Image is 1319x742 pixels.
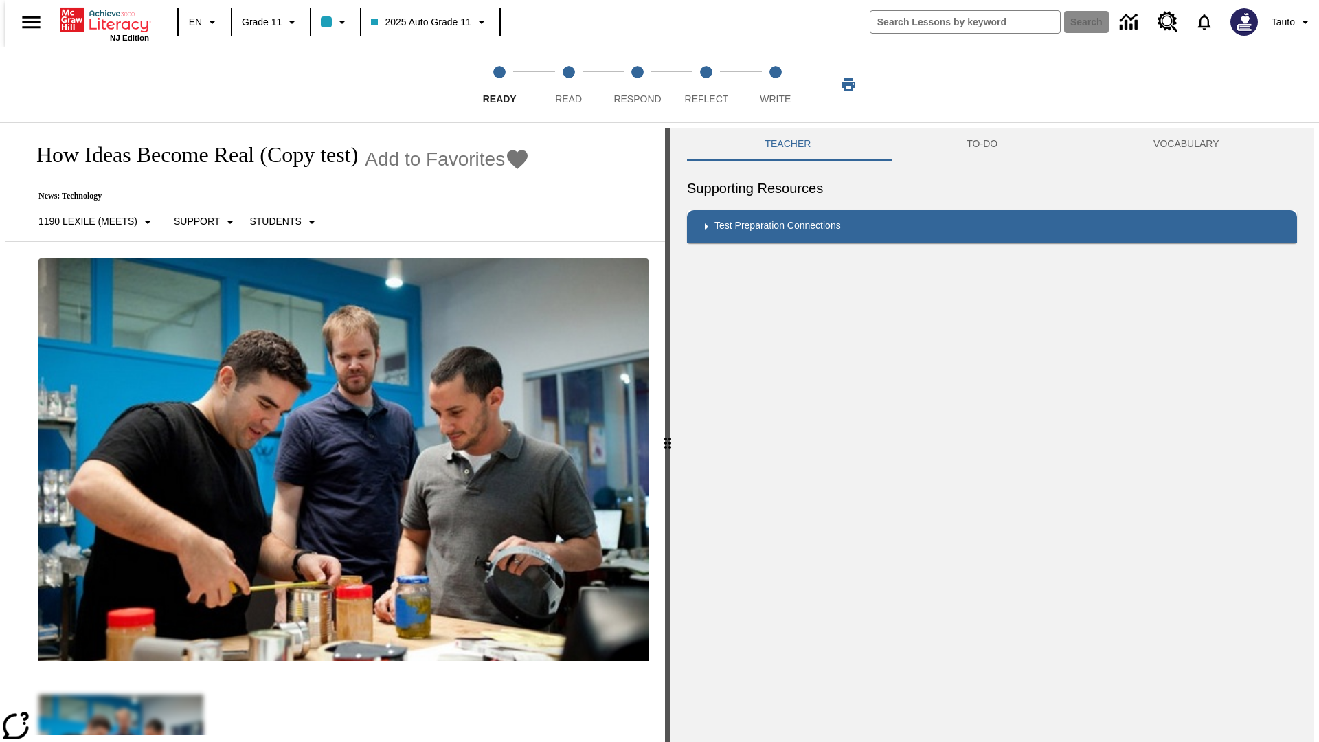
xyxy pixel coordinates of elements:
h1: How Ideas Become Real (Copy test) [22,142,358,168]
span: Grade 11 [242,15,282,30]
button: Select Student [244,210,325,234]
p: Test Preparation Connections [714,218,841,235]
div: Home [60,5,149,42]
span: Ready [483,93,517,104]
span: EN [189,15,202,30]
a: Notifications [1186,4,1222,40]
button: VOCABULARY [1076,128,1297,161]
div: Press Enter or Spacebar and then press right and left arrow keys to move the slider [665,128,670,742]
span: Tauto [1272,15,1295,30]
input: search field [870,11,1060,33]
p: Support [174,214,220,229]
img: Quirky founder Ben Kaufman tests a new product with co-worker Gaz Brown and product inventor Jon ... [38,258,649,661]
button: Add to Favorites - How Ideas Become Real (Copy test) [365,147,530,171]
button: Reflect step 4 of 5 [666,47,746,122]
p: Students [249,214,301,229]
button: TO-DO [889,128,1076,161]
div: reading [5,128,665,735]
button: Language: EN, Select a language [183,10,227,34]
button: Open side menu [11,2,52,43]
button: Read step 2 of 5 [528,47,608,122]
h6: Supporting Resources [687,177,1297,199]
span: Respond [613,93,661,104]
span: Write [760,93,791,104]
button: Grade: Grade 11, Select a grade [236,10,306,34]
p: News: Technology [22,191,530,201]
button: Class color is light blue. Change class color [315,10,356,34]
button: Respond step 3 of 5 [598,47,677,122]
a: Data Center [1112,3,1149,41]
button: Select Lexile, 1190 Lexile (Meets) [33,210,161,234]
span: Read [555,93,582,104]
button: Class: 2025 Auto Grade 11, Select your class [365,10,495,34]
span: Reflect [685,93,729,104]
div: Test Preparation Connections [687,210,1297,243]
div: activity [670,128,1314,742]
a: Resource Center, Will open in new tab [1149,3,1186,41]
span: Add to Favorites [365,148,505,170]
button: Print [826,72,870,97]
span: NJ Edition [110,34,149,42]
button: Teacher [687,128,889,161]
button: Ready step 1 of 5 [460,47,539,122]
span: 2025 Auto Grade 11 [371,15,471,30]
button: Write step 5 of 5 [736,47,815,122]
p: 1190 Lexile (Meets) [38,214,137,229]
button: Select a new avatar [1222,4,1266,40]
div: Instructional Panel Tabs [687,128,1297,161]
button: Scaffolds, Support [168,210,244,234]
button: Profile/Settings [1266,10,1319,34]
img: Avatar [1230,8,1258,36]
